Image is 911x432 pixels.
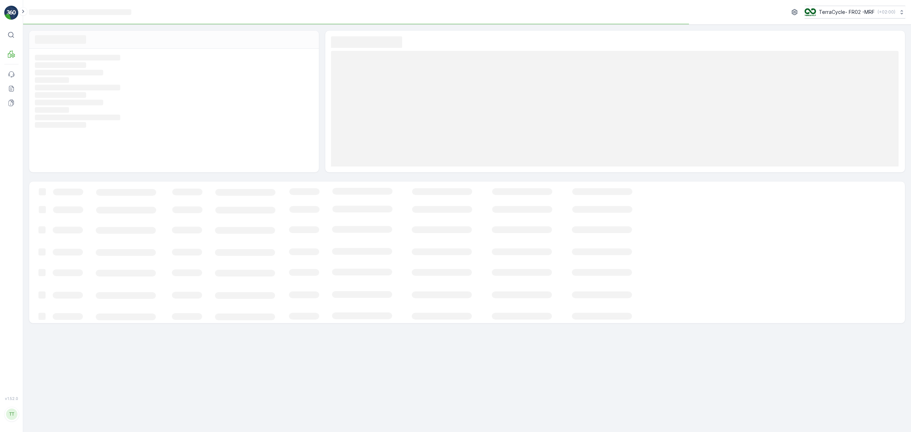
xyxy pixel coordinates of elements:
img: logo [4,6,19,20]
button: TT [4,402,19,426]
p: TerraCycle- FR02 -MRF [819,9,875,16]
div: TT [6,409,17,420]
button: TerraCycle- FR02 -MRF(+02:00) [805,6,905,19]
p: ( +02:00 ) [878,9,895,15]
span: v 1.52.0 [4,396,19,401]
img: terracycle.png [805,8,816,16]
